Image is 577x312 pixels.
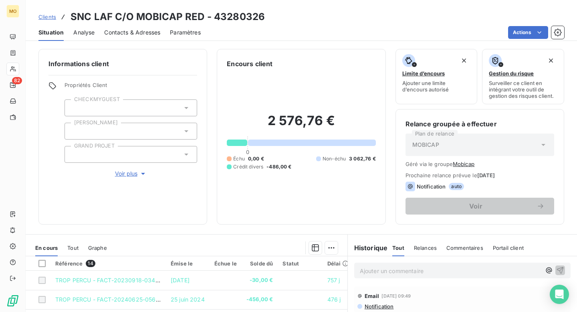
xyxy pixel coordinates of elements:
div: Statut [282,260,317,267]
button: Voir plus [65,169,197,178]
span: [DATE] [477,172,495,178]
span: Prochaine relance prévue le [406,172,554,178]
h3: SNC LAF C/O MOBICAP RED - 43280326 [71,10,265,24]
span: Non-échu [323,155,346,162]
span: [DATE] [171,277,190,284]
h2: 2 576,76 € [227,113,375,137]
span: Gestion du risque [489,70,534,77]
button: Actions [508,26,548,39]
div: Délai [327,260,349,267]
span: TROP PERCU - FACT-20240625-05695 [55,296,163,303]
span: Paramètres [170,28,201,36]
span: 3 062,76 € [349,155,376,162]
span: Tout [392,245,404,251]
span: Géré via le groupe [406,161,554,167]
h6: Encours client [227,59,272,69]
a: Clients [38,13,56,21]
button: Voir [406,198,554,215]
span: 0 [246,149,249,155]
span: Crédit divers [233,163,263,170]
input: Ajouter une valeur [71,151,78,158]
span: Contacts & Adresses [104,28,160,36]
span: -30,00 € [246,276,273,284]
span: En cours [35,245,58,251]
span: Email [365,293,379,299]
span: Surveiller ce client en intégrant votre outil de gestion des risques client. [489,80,557,99]
span: auto [449,183,464,190]
div: Open Intercom Messenger [550,285,569,304]
h6: Informations client [48,59,197,69]
div: Émise le [171,260,205,267]
span: 82 [12,77,22,84]
span: Relances [414,245,437,251]
span: Limite d’encours [402,70,445,77]
span: 25 juin 2024 [171,296,205,303]
span: -456,00 € [246,296,273,304]
div: MO [6,5,19,18]
span: Commentaires [446,245,483,251]
input: Ajouter une valeur [71,128,78,135]
input: Ajouter une valeur [71,104,78,111]
div: Solde dû [246,260,273,267]
span: 14 [86,260,95,267]
span: 0,00 € [248,155,264,162]
button: Gestion du risqueSurveiller ce client en intégrant votre outil de gestion des risques client. [482,49,564,104]
span: Tout [67,245,79,251]
button: Limite d’encoursAjouter une limite d’encours autorisé [395,49,478,104]
div: Échue le [214,260,237,267]
span: MOBICAP [412,141,439,149]
span: -486,00 € [266,163,291,170]
span: Notification [364,303,394,310]
span: Voir [415,203,537,209]
span: Portail client [493,245,524,251]
span: TROP PERCU - FACT-20230918-03432 [55,277,163,284]
div: Référence [55,260,161,267]
span: Échu [233,155,245,162]
span: Clients [38,14,56,20]
h6: Historique [348,243,388,253]
span: Ajouter une limite d’encours autorisé [402,80,471,93]
span: 476 j [327,296,341,303]
span: 757 j [327,277,340,284]
span: Analyse [73,28,95,36]
span: Voir plus [115,170,147,178]
span: Propriétés Client [65,82,197,93]
img: Logo LeanPay [6,294,19,307]
span: Notification [417,183,446,190]
button: Mobicap [453,161,474,167]
span: Graphe [88,245,107,251]
h6: Relance groupée à effectuer [406,119,554,129]
span: Situation [38,28,64,36]
span: [DATE] 09:49 [381,294,411,298]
